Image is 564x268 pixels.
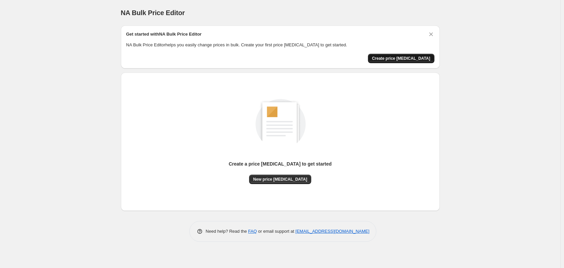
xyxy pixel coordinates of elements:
[257,229,295,234] span: or email support at
[372,56,430,61] span: Create price [MEDICAL_DATA]
[249,175,311,184] button: New price [MEDICAL_DATA]
[295,229,369,234] a: [EMAIL_ADDRESS][DOMAIN_NAME]
[229,161,332,167] p: Create a price [MEDICAL_DATA] to get started
[368,54,434,63] button: Create price change job
[121,9,185,16] span: NA Bulk Price Editor
[428,31,434,38] button: Dismiss card
[248,229,257,234] a: FAQ
[206,229,248,234] span: Need help? Read the
[253,177,307,182] span: New price [MEDICAL_DATA]
[126,42,434,48] p: NA Bulk Price Editor helps you easily change prices in bulk. Create your first price [MEDICAL_DAT...
[126,31,202,38] h2: Get started with NA Bulk Price Editor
